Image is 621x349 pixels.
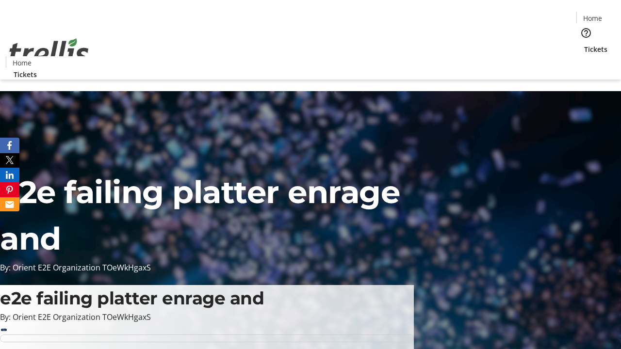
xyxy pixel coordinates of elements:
span: Home [13,58,32,68]
button: Cart [576,54,596,74]
button: Help [576,23,596,43]
a: Home [577,13,608,23]
a: Tickets [6,69,45,79]
a: Tickets [576,44,615,54]
a: Home [6,58,37,68]
img: Orient E2E Organization TOeWkHgaxS's Logo [6,28,92,76]
span: Tickets [14,69,37,79]
span: Home [583,13,602,23]
span: Tickets [584,44,607,54]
